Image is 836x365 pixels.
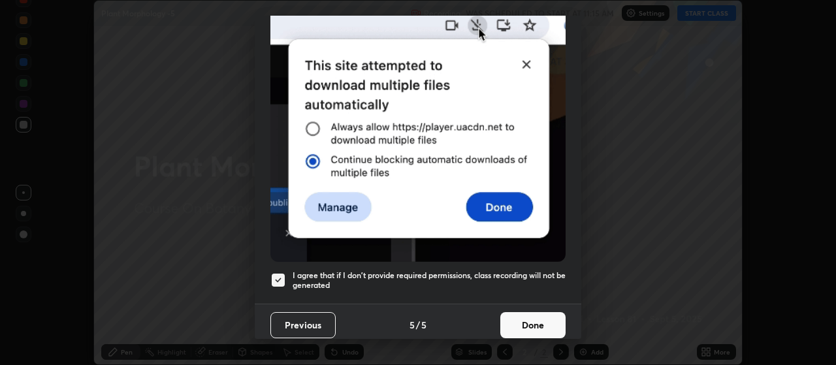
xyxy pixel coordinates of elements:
button: Done [500,312,566,338]
button: Previous [270,312,336,338]
h4: 5 [421,318,426,332]
h5: I agree that if I don't provide required permissions, class recording will not be generated [293,270,566,291]
h4: / [416,318,420,332]
h4: 5 [410,318,415,332]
